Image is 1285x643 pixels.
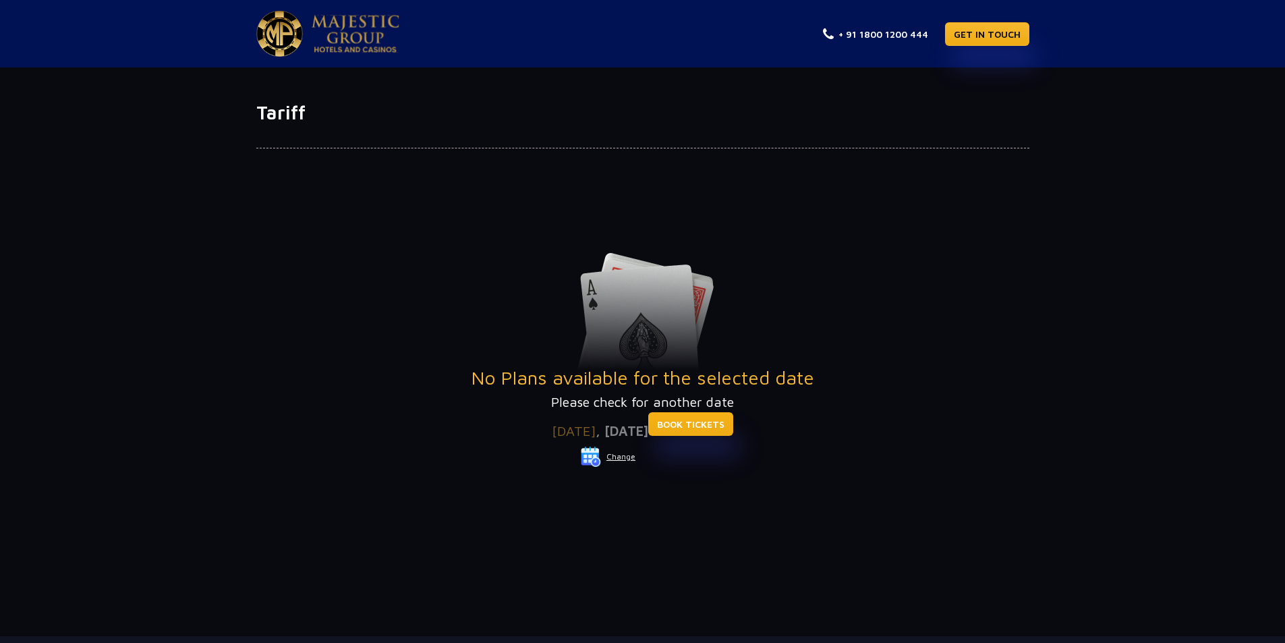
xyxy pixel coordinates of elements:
[596,423,648,439] span: , [DATE]
[552,423,596,439] span: [DATE]
[256,11,303,57] img: Majestic Pride
[945,22,1029,46] a: GET IN TOUCH
[823,27,928,41] a: + 91 1800 1200 444
[256,101,1029,124] h1: Tariff
[256,392,1029,412] p: Please check for another date
[312,15,399,53] img: Majestic Pride
[256,366,1029,389] h3: No Plans available for the selected date
[580,446,636,468] button: Change
[648,412,733,436] a: BOOK TICKETS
